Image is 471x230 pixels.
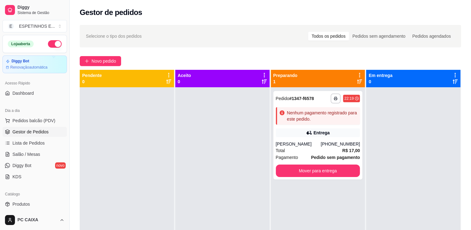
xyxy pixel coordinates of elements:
[12,201,30,207] span: Produtos
[273,72,298,79] p: Preparando
[82,79,102,85] p: 0
[409,32,454,41] div: Pedidos agendados
[344,96,354,101] div: 22:19
[8,23,14,29] span: E
[2,20,67,32] button: Select a team
[12,90,34,96] span: Dashboard
[19,23,55,29] div: ESPETINHOS E ...
[178,72,191,79] p: Aceito
[92,58,116,65] span: Novo pedido
[2,116,67,126] button: Pedidos balcão (PDV)
[276,154,298,161] span: Pagamento
[276,147,285,154] span: Total
[287,110,358,122] div: Nenhum pagamento registrado para este pedido.
[273,79,298,85] p: 1
[2,88,67,98] a: Dashboard
[2,172,67,182] a: KDS
[2,55,67,73] a: Diggy BotRenovaçãoautomática
[2,106,67,116] div: Dia a dia
[80,7,142,17] h2: Gestor de pedidos
[2,189,67,199] div: Catálogo
[178,79,191,85] p: 0
[276,141,321,147] div: [PERSON_NAME]
[17,5,64,10] span: Diggy
[8,41,34,47] div: Loja aberta
[313,130,330,136] div: Entrega
[85,59,89,63] span: plus
[2,78,67,88] div: Acesso Rápido
[311,155,360,160] strong: Pedido sem pagamento
[2,138,67,148] a: Lista de Pedidos
[321,141,360,147] div: [PHONE_NUMBER]
[12,140,45,146] span: Lista de Pedidos
[12,162,31,169] span: Diggy Bot
[276,96,290,101] span: Pedido
[2,149,67,159] a: Salão / Mesas
[2,199,67,209] a: Produtos
[369,79,392,85] p: 0
[17,217,57,223] span: PC CAIXA
[48,40,62,48] button: Alterar Status
[12,151,40,157] span: Salão / Mesas
[10,65,47,70] article: Renovação automática
[12,174,21,180] span: KDS
[12,129,49,135] span: Gestor de Pedidos
[308,32,349,41] div: Todos os pedidos
[12,59,29,64] article: Diggy Bot
[12,117,55,124] span: Pedidos balcão (PDV)
[289,96,314,101] strong: # 1347-f6578
[2,2,67,17] a: DiggySistema de Gestão
[2,161,67,170] a: Diggy Botnovo
[82,72,102,79] p: Pendente
[2,127,67,137] a: Gestor de Pedidos
[349,32,409,41] div: Pedidos sem agendamento
[17,10,64,15] span: Sistema de Gestão
[276,165,360,177] button: Mover para entrega
[86,33,142,40] span: Selecione o tipo dos pedidos
[2,213,67,228] button: PC CAIXA
[342,148,360,153] strong: R$ 17,00
[80,56,121,66] button: Novo pedido
[369,72,392,79] p: Em entrega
